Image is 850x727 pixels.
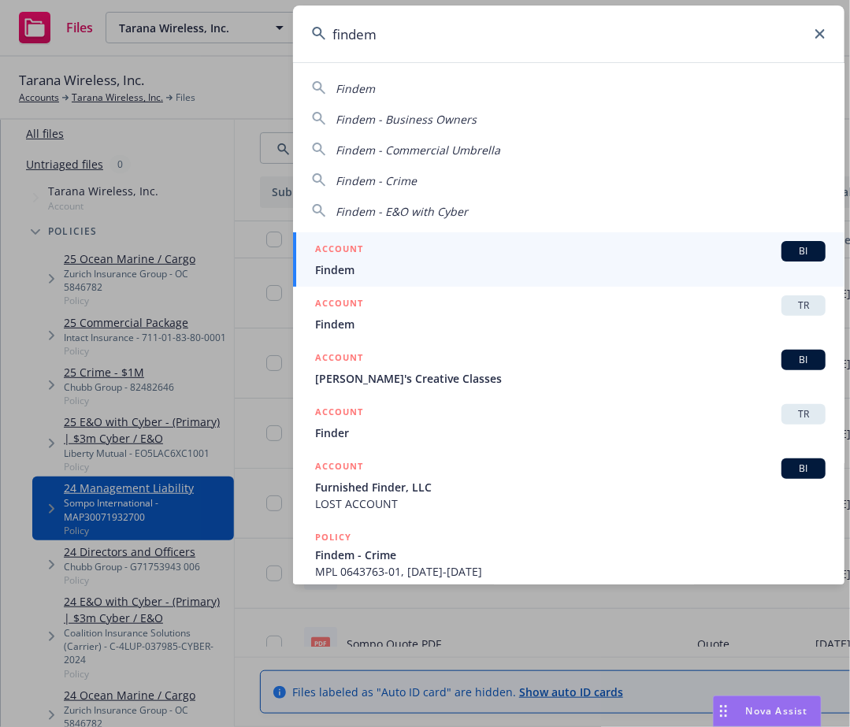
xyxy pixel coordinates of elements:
[788,244,819,258] span: BI
[293,6,844,62] input: Search...
[293,450,844,521] a: ACCOUNTBIFurnished Finder, LLCLOST ACCOUNT
[336,112,477,127] span: Findem - Business Owners
[315,547,826,563] span: Findem - Crime
[315,563,826,580] span: MPL 0643763-01, [DATE]-[DATE]
[788,407,819,421] span: TR
[336,204,468,219] span: Findem - E&O with Cyber
[315,241,363,260] h5: ACCOUNT
[293,287,844,341] a: ACCOUNTTRFindem
[315,425,826,441] span: Finder
[788,462,819,476] span: BI
[293,232,844,287] a: ACCOUNTBIFindem
[315,458,363,477] h5: ACCOUNT
[788,353,819,367] span: BI
[315,529,351,545] h5: POLICY
[315,370,826,387] span: [PERSON_NAME]'s Creative Classes
[336,173,417,188] span: Findem - Crime
[336,143,500,158] span: Findem - Commercial Umbrella
[714,696,733,726] div: Drag to move
[746,704,808,718] span: Nova Assist
[788,299,819,313] span: TR
[315,316,826,332] span: Findem
[315,404,363,423] h5: ACCOUNT
[293,521,844,588] a: POLICYFindem - CrimeMPL 0643763-01, [DATE]-[DATE]
[315,350,363,369] h5: ACCOUNT
[336,81,375,96] span: Findem
[315,295,363,314] h5: ACCOUNT
[315,261,826,278] span: Findem
[315,479,826,495] span: Furnished Finder, LLC
[293,341,844,395] a: ACCOUNTBI[PERSON_NAME]'s Creative Classes
[713,695,822,727] button: Nova Assist
[315,495,826,512] span: LOST ACCOUNT
[293,395,844,450] a: ACCOUNTTRFinder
